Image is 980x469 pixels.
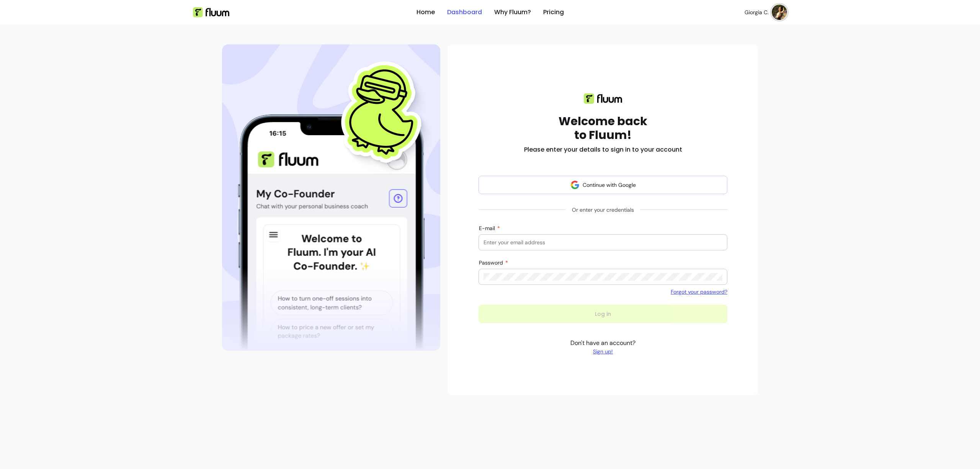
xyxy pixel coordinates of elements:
[772,5,787,20] img: avatar
[193,7,229,17] img: Fluum Logo
[745,5,787,20] button: avatarGiorgia C.
[671,288,727,296] a: Forgot your password?
[494,8,531,17] a: Why Fluum?
[479,176,727,194] button: Continue with Google
[570,348,635,355] a: Sign up!
[559,114,647,142] h1: Welcome back to Fluum!
[483,273,722,281] input: Password
[570,180,580,190] img: avatar
[483,239,722,246] input: E-mail
[479,225,497,232] span: E-mail
[416,8,435,17] a: Home
[570,338,635,355] p: Don't have an account?
[745,8,769,16] span: Giorgia C.
[584,93,622,104] img: Fluum logo
[566,203,640,217] span: Or enter your credentials
[447,8,482,17] a: Dashboard
[524,145,682,154] h2: Please enter your details to sign in to your account
[543,8,564,17] a: Pricing
[479,259,505,266] span: Password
